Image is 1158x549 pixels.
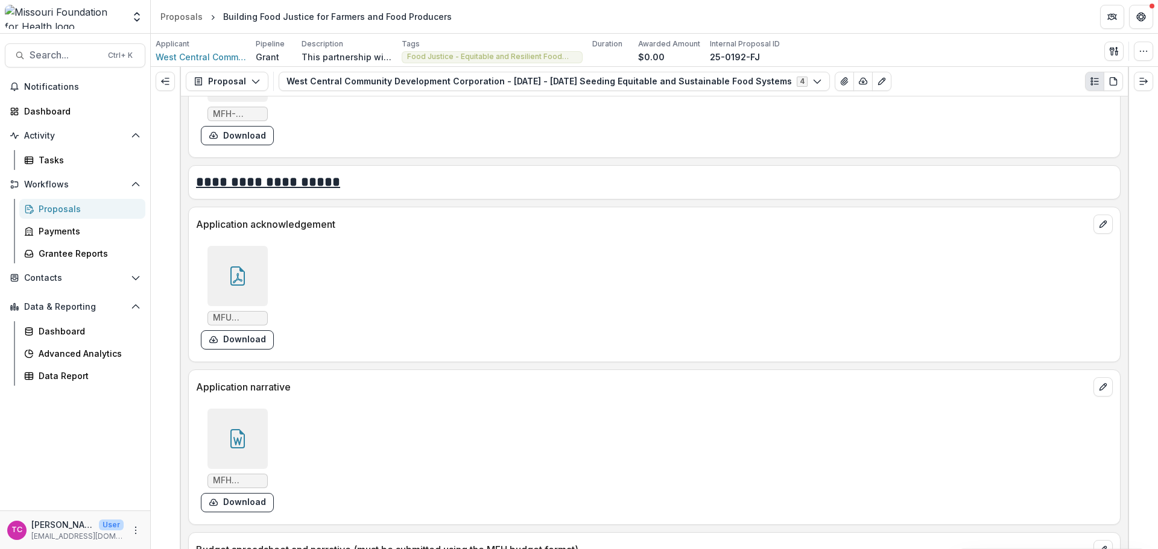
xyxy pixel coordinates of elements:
[39,369,136,382] div: Data Report
[24,131,126,141] span: Activity
[11,526,22,534] div: Tori Cope
[5,101,145,121] a: Dashboard
[592,39,622,49] p: Duration
[256,39,285,49] p: Pipeline
[156,72,175,91] button: Expand left
[24,180,126,190] span: Workflows
[160,10,203,23] div: Proposals
[128,5,145,29] button: Open entity switcher
[256,51,279,63] p: Grant
[19,366,145,386] a: Data Report
[39,347,136,360] div: Advanced Analytics
[201,246,274,350] div: MFU acknowledgment.pdfdownload-form-response
[99,519,124,530] p: User
[213,109,262,119] span: MFH-Regranting-Guidelines- NG.docx
[5,5,124,29] img: Missouri Foundation for Health logo
[24,273,126,283] span: Contacts
[186,72,268,91] button: Proposal
[196,380,1089,394] p: Application narrative
[201,330,274,350] button: download-form-response
[638,39,700,49] p: Awarded Amount
[24,82,141,92] span: Notifications
[24,302,126,312] span: Data & Reporting
[39,225,136,237] div: Payments
[156,8,207,25] a: Proposals
[1093,215,1113,234] button: edit
[19,243,145,263] a: Grantee Reports
[19,150,145,170] a: Tasks
[31,531,124,542] p: [EMAIL_ADDRESS][DOMAIN_NAME]
[19,221,145,241] a: Payments
[1093,377,1113,397] button: edit
[39,247,136,260] div: Grantee Reports
[5,126,145,145] button: Open Activity
[1134,72,1153,91] button: Expand right
[156,51,246,63] a: West Central Community Development Corporation
[872,72,891,91] button: Edit as form
[201,409,274,512] div: MFH Narrative NG Final.docxdownload-form-response
[201,126,274,145] button: download-form-response
[5,268,145,287] button: Open Contacts
[213,313,262,323] span: MFU acknowledgment.pdf
[407,52,577,61] span: Food Justice - Equitable and Resilient Food Systems
[279,72,830,91] button: West Central Community Development Corporation - [DATE] - [DATE] Seeding Equitable and Sustainabl...
[24,105,136,118] div: Dashboard
[31,518,94,531] p: [PERSON_NAME]
[1100,5,1124,29] button: Partners
[39,325,136,337] div: Dashboard
[5,175,145,194] button: Open Workflows
[196,217,1089,231] p: Application acknowledgement
[30,49,101,61] span: Search...
[638,51,665,63] p: $0.00
[5,77,145,96] button: Notifications
[128,523,143,538] button: More
[19,199,145,219] a: Proposals
[39,202,136,215] div: Proposals
[19,321,145,341] a: Dashboard
[5,297,145,316] button: Open Data & Reporting
[213,475,262,486] span: MFH Narrative NG Final.docx
[710,51,760,63] p: 25-0192-FJ
[402,39,420,49] p: Tags
[223,10,452,23] div: Building Food Justice for Farmers and Food Producers
[106,49,135,62] div: Ctrl + K
[302,51,392,63] p: This partnership will support small farms in [US_STATE] through policy advocacy, focusing on inst...
[156,39,189,49] p: Applicant
[1104,72,1123,91] button: PDF view
[201,493,274,512] button: download-form-response
[710,39,780,49] p: Internal Proposal ID
[835,72,854,91] button: View Attached Files
[302,39,343,49] p: Description
[5,43,145,67] button: Search...
[39,154,136,166] div: Tasks
[1129,5,1153,29] button: Get Help
[19,344,145,363] a: Advanced Analytics
[1085,72,1104,91] button: Plaintext view
[156,8,457,25] nav: breadcrumb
